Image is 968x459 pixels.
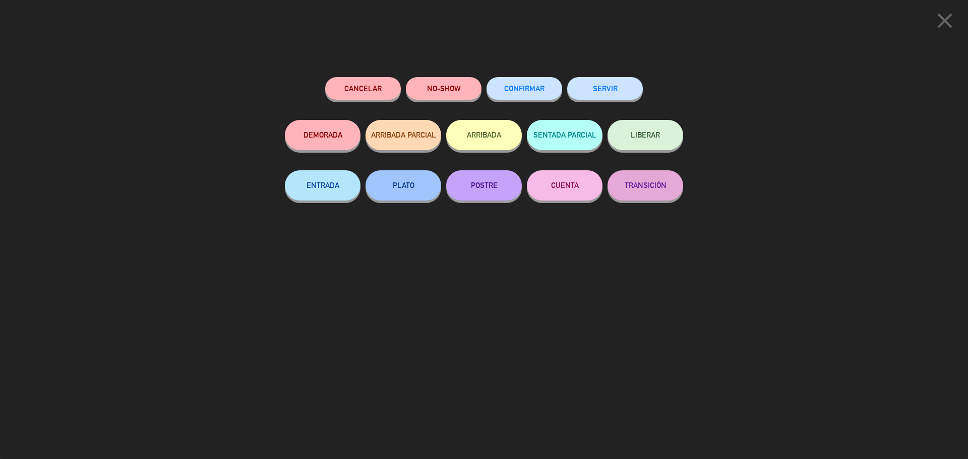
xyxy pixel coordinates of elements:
[285,120,360,150] button: DEMORADA
[371,130,436,139] span: ARRIBADA PARCIAL
[285,170,360,201] button: ENTRADA
[504,84,544,93] span: CONFIRMAR
[487,77,562,100] button: CONFIRMAR
[567,77,643,100] button: SERVIR
[631,130,660,139] span: LIBERAR
[446,170,522,201] button: POSTRE
[608,120,683,150] button: LIBERAR
[406,77,481,100] button: NO-SHOW
[527,170,602,201] button: CUENTA
[446,120,522,150] button: ARRIBADA
[929,8,960,37] button: close
[608,170,683,201] button: TRANSICIÓN
[527,120,602,150] button: SENTADA PARCIAL
[366,120,441,150] button: ARRIBADA PARCIAL
[932,8,957,33] i: close
[366,170,441,201] button: PLATO
[325,77,401,100] button: Cancelar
